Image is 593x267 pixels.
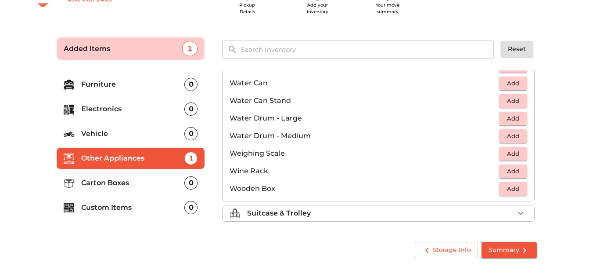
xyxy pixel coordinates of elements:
button: Add [499,94,527,108]
span: Add [503,184,523,194]
p: Vehicle [81,128,185,139]
img: suitcase_trolley [230,208,240,219]
p: Weighing Scale [230,148,499,159]
div: 1 [182,41,198,56]
button: Add [499,182,527,196]
button: Add [499,165,527,178]
p: Furniture [81,79,185,90]
div: 0 [184,78,198,91]
button: Add [499,112,527,125]
p: Other Appliances [81,153,185,164]
p: Custom Items [81,202,185,213]
span: Add your inventory [307,2,328,15]
span: Storage Info [422,245,471,256]
span: Summary [489,245,530,256]
span: Add [503,78,523,88]
p: Carton Boxes [81,178,185,188]
button: Add [499,77,527,90]
span: Add [503,96,523,106]
button: Summary [482,242,537,258]
div: 0 [184,201,198,214]
input: Search Inventory [235,40,500,59]
div: 1 [184,152,198,165]
span: Add [503,166,523,176]
span: Reset [508,44,526,55]
p: Wooden Box [230,183,499,194]
button: Add [499,147,527,161]
span: Add [503,113,523,124]
p: Electronics [81,104,185,114]
span: Add [503,131,523,141]
p: Suitcase & Trolley [247,208,311,219]
p: Wine Rack [230,166,499,176]
div: 0 [184,102,198,116]
span: Your move summary [376,2,399,15]
span: Pickup Details [239,2,255,15]
p: Water Can [230,78,499,88]
div: 0 [184,127,198,140]
span: Add [503,149,523,159]
button: Storage Info [415,242,478,258]
button: Add [499,129,527,143]
button: Reset [501,41,533,57]
p: Added Items [64,44,183,54]
p: Water Drum - Large [230,113,499,124]
div: 0 [184,176,198,190]
p: Water Drum - Medium [230,131,499,141]
p: Water Can Stand [230,95,499,106]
